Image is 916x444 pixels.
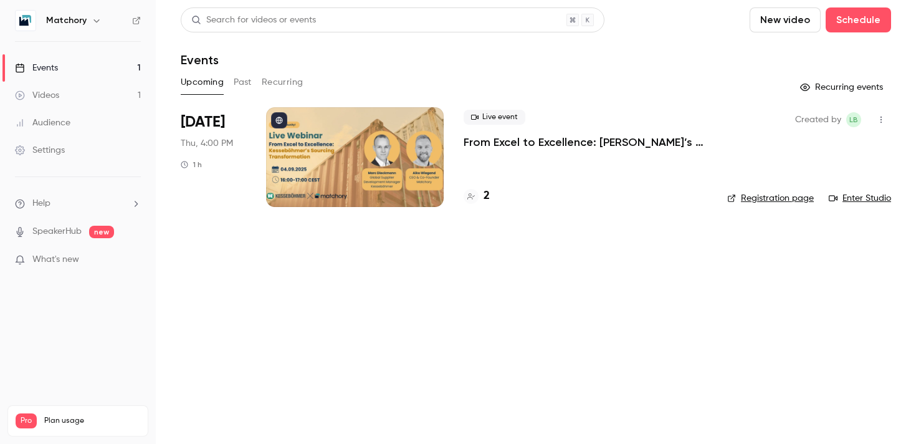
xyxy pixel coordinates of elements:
span: What's new [32,253,79,266]
div: Audience [15,117,70,129]
span: LB [849,112,858,127]
span: Pro [16,413,37,428]
span: Thu, 4:00 PM [181,137,233,150]
div: Events [15,62,58,74]
img: Matchory [16,11,36,31]
a: 2 [464,188,490,205]
span: new [89,226,114,238]
div: Sep 4 Thu, 4:00 PM (Europe/Berlin) [181,107,246,207]
a: From Excel to Excellence: [PERSON_NAME]’s Sourcing Transformation [464,135,707,150]
a: Registration page [727,192,814,205]
span: [DATE] [181,112,225,132]
button: Schedule [826,7,891,32]
span: Laura Banciu [846,112,861,127]
div: Settings [15,144,65,157]
li: help-dropdown-opener [15,197,141,210]
h1: Events [181,52,219,67]
button: New video [750,7,821,32]
div: 1 h [181,160,202,170]
button: Recurring events [794,77,891,97]
div: Search for videos or events [191,14,316,27]
a: Enter Studio [829,192,891,205]
span: Help [32,197,50,210]
h6: Matchory [46,14,87,27]
a: SpeakerHub [32,225,82,238]
button: Recurring [262,72,303,92]
span: Created by [795,112,841,127]
h4: 2 [484,188,490,205]
span: Plan usage [44,416,140,426]
span: Live event [464,110,525,125]
button: Upcoming [181,72,224,92]
button: Past [234,72,252,92]
div: Videos [15,89,59,102]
